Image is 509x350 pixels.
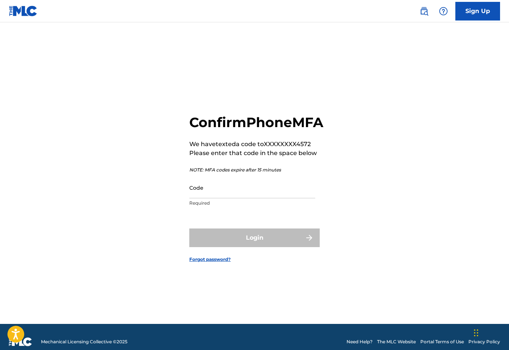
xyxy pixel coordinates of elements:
a: Public Search [417,4,431,19]
img: help [439,7,448,16]
span: Mechanical Licensing Collective © 2025 [41,338,127,345]
iframe: Chat Widget [472,314,509,350]
a: Privacy Policy [468,338,500,345]
div: Help [436,4,451,19]
a: Sign Up [455,2,500,21]
a: Need Help? [347,338,373,345]
a: The MLC Website [377,338,416,345]
p: Required [189,200,315,206]
img: search [420,7,429,16]
img: MLC Logo [9,6,38,16]
p: Please enter that code in the space below [189,149,323,158]
p: NOTE: MFA codes expire after 15 minutes [189,167,323,173]
p: We have texted a code to XXXXXXXX4572 [189,140,323,149]
a: Forgot password? [189,256,231,263]
h2: Confirm Phone MFA [189,114,323,131]
div: Drag [474,322,478,344]
img: logo [9,337,32,346]
a: Portal Terms of Use [420,338,464,345]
